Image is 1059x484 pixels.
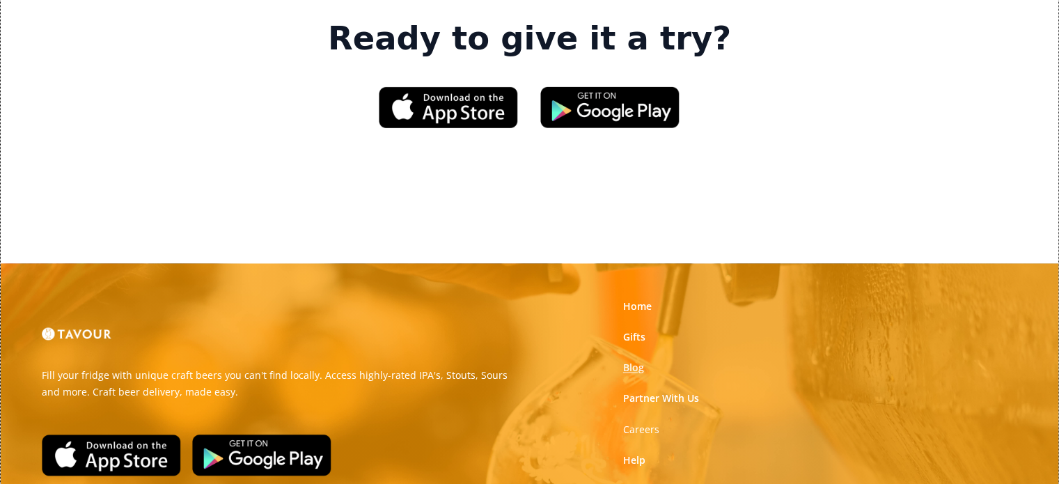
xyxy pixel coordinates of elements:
a: Careers [623,422,659,436]
a: Partner With Us [623,391,699,405]
a: Home [623,299,652,313]
a: Gifts [623,330,645,344]
strong: Ready to give it a try? [328,19,731,58]
a: Help [623,453,645,467]
strong: Careers [623,422,659,435]
a: Blog [623,361,644,375]
p: Fill your fridge with unique craft beers you can't find locally. Access highly-rated IPA's, Stout... [42,367,519,400]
